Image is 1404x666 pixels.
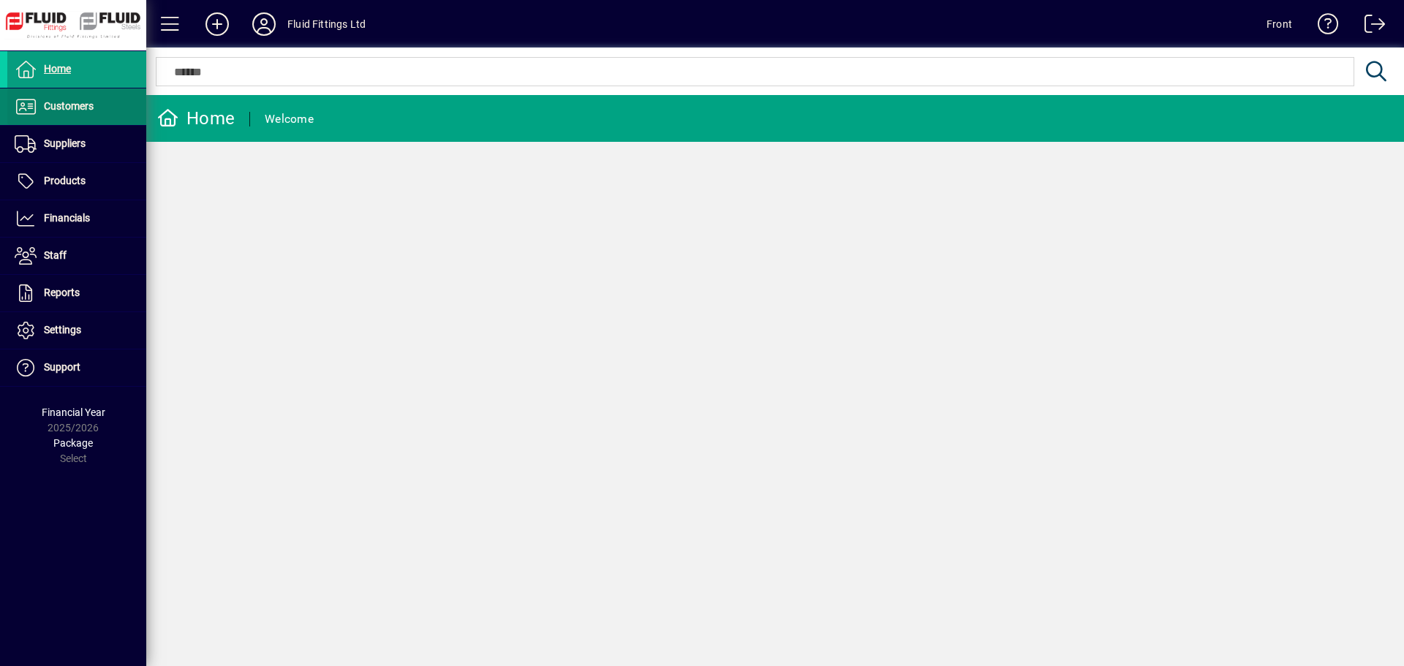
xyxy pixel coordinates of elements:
[44,100,94,112] span: Customers
[241,11,287,37] button: Profile
[1354,3,1386,50] a: Logout
[7,163,146,200] a: Products
[44,287,80,298] span: Reports
[44,212,90,224] span: Financials
[53,437,93,449] span: Package
[44,361,80,373] span: Support
[7,126,146,162] a: Suppliers
[1307,3,1339,50] a: Knowledge Base
[7,275,146,311] a: Reports
[44,63,71,75] span: Home
[7,238,146,274] a: Staff
[44,249,67,261] span: Staff
[7,312,146,349] a: Settings
[157,107,235,130] div: Home
[44,175,86,186] span: Products
[44,324,81,336] span: Settings
[265,107,314,131] div: Welcome
[7,349,146,386] a: Support
[194,11,241,37] button: Add
[7,88,146,125] a: Customers
[7,200,146,237] a: Financials
[287,12,366,36] div: Fluid Fittings Ltd
[44,137,86,149] span: Suppliers
[42,406,105,418] span: Financial Year
[1267,12,1292,36] div: Front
